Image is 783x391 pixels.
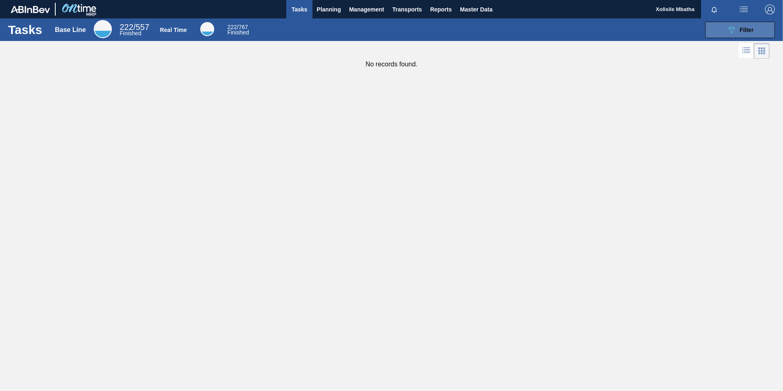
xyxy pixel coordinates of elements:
span: Transports [392,5,422,14]
div: Real Time [160,27,187,33]
span: Master Data [460,5,492,14]
span: Management [349,5,384,14]
span: Filter [740,27,754,33]
div: Base Line [120,24,149,36]
span: Tasks [290,5,308,14]
h1: Tasks [8,25,44,34]
img: userActions [739,5,749,14]
span: 222 [120,23,133,32]
span: / 767 [227,24,248,30]
div: List Vision [739,43,754,59]
div: Real Time [200,22,214,36]
button: Notifications [701,4,727,15]
span: Finished [120,30,141,36]
img: TNhmsLtSVTkK8tSr43FrP2fwEKptu5GPRR3wAAAABJRU5ErkJggg== [11,6,50,13]
img: Logout [765,5,775,14]
span: 222 [227,24,237,30]
div: Base Line [55,26,86,34]
div: Base Line [94,20,112,38]
span: Finished [227,29,249,36]
span: / 557 [120,23,149,32]
span: Planning [317,5,341,14]
div: Card Vision [754,43,769,59]
span: Reports [430,5,452,14]
button: Filter [705,22,775,38]
div: Real Time [227,25,249,35]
